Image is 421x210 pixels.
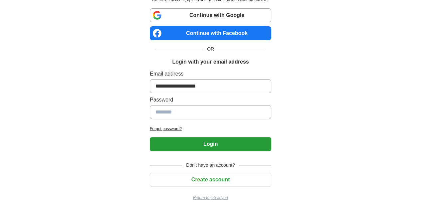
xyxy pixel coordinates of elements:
span: OR [203,46,218,53]
span: Don't have an account? [182,162,239,169]
a: Continue with Google [150,8,271,22]
a: Continue with Facebook [150,26,271,40]
button: Login [150,137,271,151]
label: Password [150,96,271,104]
button: Create account [150,173,271,187]
label: Email address [150,70,271,78]
a: Create account [150,177,271,182]
a: Forgot password? [150,126,271,132]
h1: Login with your email address [172,58,249,66]
a: Return to job advert [150,195,271,201]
